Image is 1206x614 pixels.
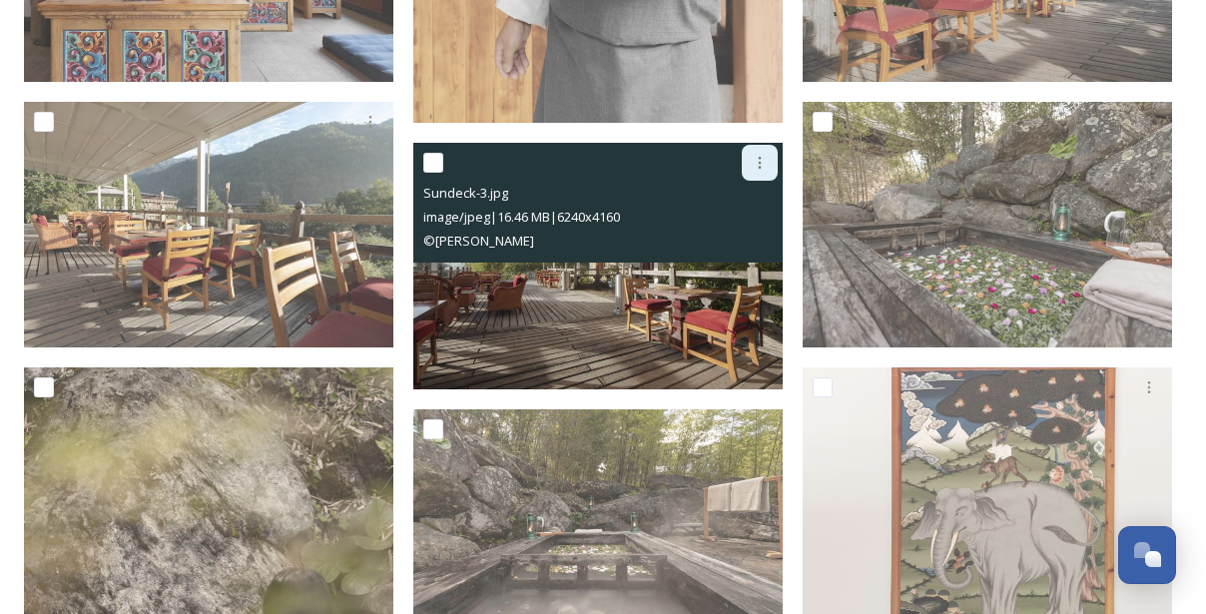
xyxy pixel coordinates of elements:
[423,208,620,226] span: image/jpeg | 16.46 MB | 6240 x 4160
[423,232,534,250] span: © [PERSON_NAME]
[423,184,508,202] span: Sundeck-3.jpg
[413,143,783,389] img: Sundeck-3.jpg
[803,101,1172,347] img: Spa-8.jpg
[1118,526,1176,584] button: Open Chat
[24,101,393,347] img: Sundeck-1.jpg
